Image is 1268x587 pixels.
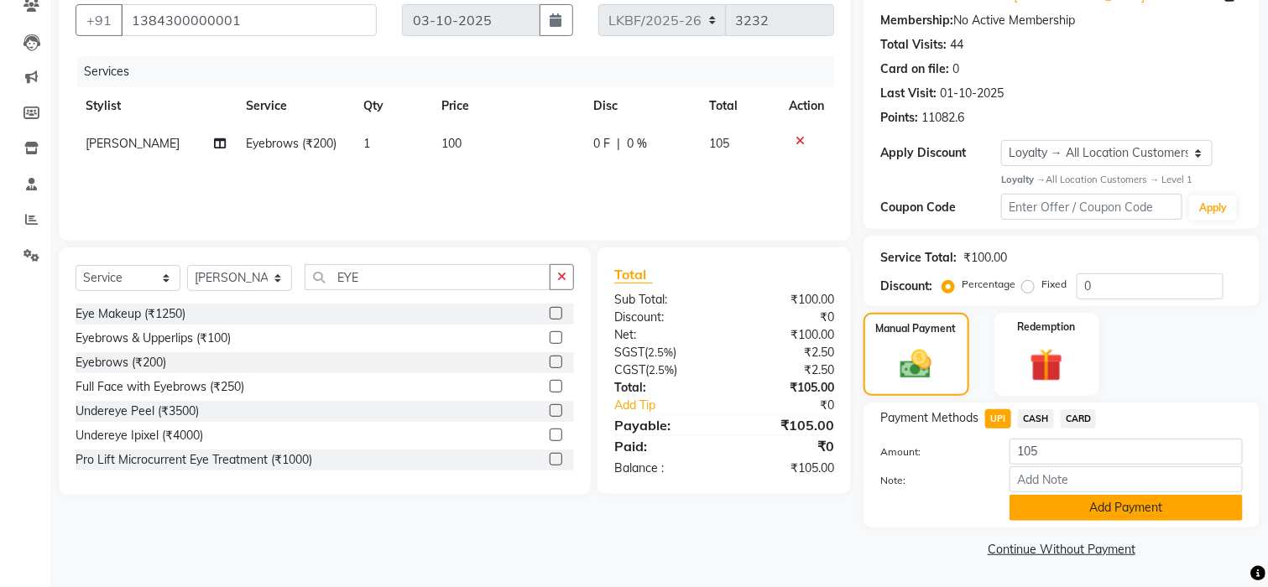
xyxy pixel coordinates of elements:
[305,264,551,290] input: Search or Scan
[724,344,847,361] div: ₹2.50
[76,4,123,36] button: +91
[963,249,1007,267] div: ₹100.00
[700,87,779,125] th: Total
[1010,439,1243,465] input: Amount
[1018,409,1054,429] span: CASH
[1001,194,1182,220] input: Enter Offer / Coupon Code
[880,12,953,29] div: Membership:
[627,135,647,153] span: 0 %
[236,87,353,125] th: Service
[724,291,847,309] div: ₹100.00
[76,403,199,420] div: Undereye Peel (₹3500)
[614,266,653,283] span: Total
[602,344,724,361] div: ( )
[710,136,730,151] span: 105
[583,87,700,125] th: Disc
[602,397,744,414] a: Add Tip
[648,345,673,359] span: 2.5%
[880,409,978,427] span: Payment Methods
[880,109,918,127] div: Points:
[985,409,1011,429] span: UPI
[602,326,724,344] div: Net:
[602,436,724,456] div: Paid:
[1010,495,1243,521] button: Add Payment
[940,85,1004,102] div: 01-10-2025
[880,12,1243,29] div: No Active Membership
[1001,173,1243,187] div: All Location Customers → Level 1
[779,87,834,125] th: Action
[880,199,1001,216] div: Coupon Code
[77,56,847,87] div: Services
[593,135,610,153] span: 0 F
[86,136,180,151] span: [PERSON_NAME]
[724,379,847,397] div: ₹105.00
[1010,466,1243,492] input: Add Note
[1018,319,1076,335] label: Redemption
[962,277,1015,292] label: Percentage
[890,346,942,382] img: _cash.svg
[880,278,932,295] div: Discount:
[876,321,957,336] label: Manual Payment
[952,60,959,78] div: 0
[724,361,847,379] div: ₹2.50
[921,109,964,127] div: 11082.6
[868,444,997,460] label: Amount:
[614,345,644,360] span: SGST
[724,460,847,477] div: ₹105.00
[880,144,1001,162] div: Apply Discount
[880,36,947,54] div: Total Visits:
[76,378,244,396] div: Full Face with Eyebrows (₹250)
[1189,195,1237,221] button: Apply
[602,460,724,477] div: Balance :
[1041,277,1067,292] label: Fixed
[724,436,847,456] div: ₹0
[617,135,620,153] span: |
[76,87,236,125] th: Stylist
[121,4,377,36] input: Search by Name/Mobile/Email/Code
[614,362,645,377] span: CGST
[602,415,724,435] div: Payable:
[246,136,337,151] span: Eyebrows (₹200)
[1061,409,1097,429] span: CARD
[744,397,847,414] div: ₹0
[649,363,674,377] span: 2.5%
[441,136,462,151] span: 100
[602,291,724,309] div: Sub Total:
[76,330,231,347] div: Eyebrows & Upperlips (₹100)
[867,541,1256,558] a: Continue Without Payment
[431,87,583,125] th: Price
[868,473,997,488] label: Note:
[724,415,847,435] div: ₹105.00
[950,36,963,54] div: 44
[880,60,949,78] div: Card on file:
[353,87,431,125] th: Qty
[724,309,847,326] div: ₹0
[602,309,724,326] div: Discount:
[363,136,370,151] span: 1
[880,249,957,267] div: Service Total:
[602,361,724,379] div: ( )
[76,354,166,371] div: Eyebrows (₹200)
[1020,345,1073,386] img: _gift.svg
[602,379,724,397] div: Total:
[880,85,937,102] div: Last Visit:
[76,451,312,469] div: Pro Lift Microcurrent Eye Treatment (₹1000)
[76,427,203,444] div: Undereye Ipixel (₹4000)
[76,305,185,323] div: Eye Makeup (₹1250)
[724,326,847,344] div: ₹100.00
[1001,174,1046,185] strong: Loyalty →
